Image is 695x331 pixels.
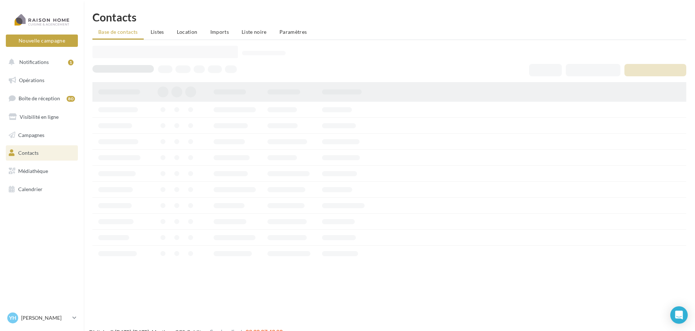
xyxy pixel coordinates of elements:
[18,168,48,174] span: Médiathèque
[92,12,686,23] h1: Contacts
[4,55,76,70] button: Notifications 1
[19,59,49,65] span: Notifications
[6,311,78,325] a: YH [PERSON_NAME]
[19,95,60,101] span: Boîte de réception
[18,150,39,156] span: Contacts
[210,29,229,35] span: Imports
[9,314,16,322] span: YH
[279,29,307,35] span: Paramètres
[4,164,79,179] a: Médiathèque
[4,73,79,88] a: Opérations
[4,109,79,125] a: Visibilité en ligne
[19,77,44,83] span: Opérations
[4,128,79,143] a: Campagnes
[67,96,75,102] div: 80
[18,186,43,192] span: Calendrier
[6,35,78,47] button: Nouvelle campagne
[4,90,79,106] a: Boîte de réception80
[151,29,164,35] span: Listes
[242,29,267,35] span: Liste noire
[20,114,59,120] span: Visibilité en ligne
[4,182,79,197] a: Calendrier
[18,132,44,138] span: Campagnes
[21,314,69,322] p: [PERSON_NAME]
[177,29,198,35] span: Location
[68,60,74,65] div: 1
[670,306,688,324] div: Open Intercom Messenger
[4,145,79,161] a: Contacts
